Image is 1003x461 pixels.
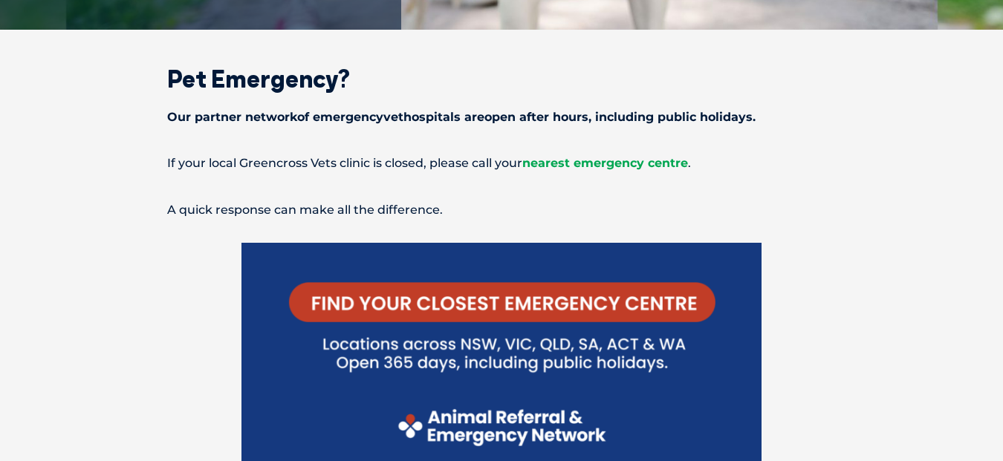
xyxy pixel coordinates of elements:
[167,203,443,217] span: A quick response can make all the difference.
[167,110,297,124] span: Our partner network
[688,156,691,170] span: .
[115,67,888,91] h2: Pet Emergency?
[297,110,383,124] span: of emergency
[403,110,461,124] span: hospitals
[484,110,756,124] span: open after hours, including public holidays.
[383,110,403,124] span: vet
[522,156,688,170] a: nearest emergency centre
[464,110,484,124] span: are
[167,156,522,170] span: If your local Greencross Vets clinic is closed, please call your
